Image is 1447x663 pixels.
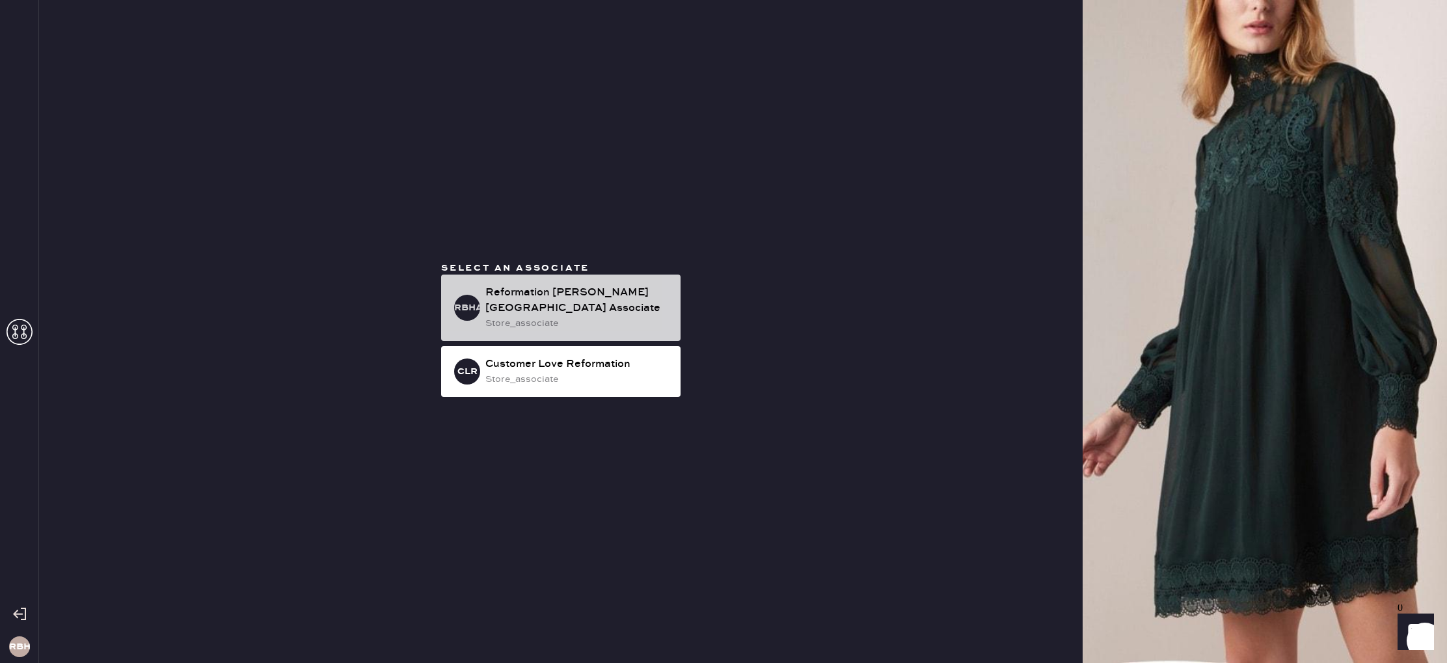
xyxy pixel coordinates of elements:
div: store_associate [485,372,670,386]
div: store_associate [485,316,670,331]
iframe: Front Chat [1385,604,1441,660]
h3: RBHA [454,303,480,312]
div: Customer Love Reformation [485,357,670,372]
span: Select an associate [441,262,589,274]
h3: CLR [457,367,478,376]
h3: RBH [9,642,30,651]
div: Reformation [PERSON_NAME][GEOGRAPHIC_DATA] Associate [485,285,670,316]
